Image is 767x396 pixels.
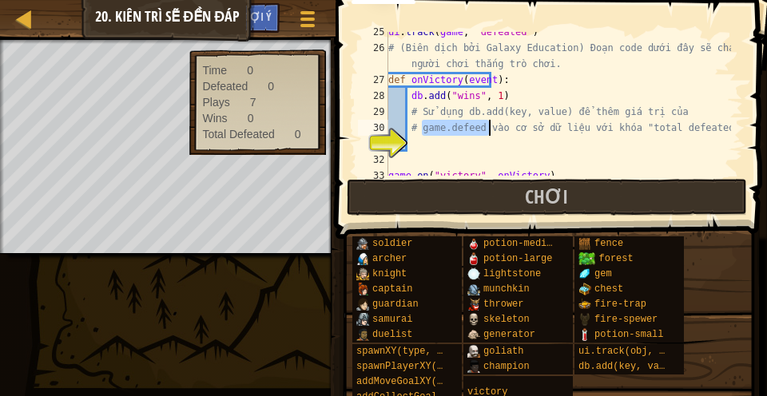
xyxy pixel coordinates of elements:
img: portrait.png [356,267,369,280]
img: portrait.png [578,283,591,295]
span: munchkin [483,283,530,295]
span: skeleton [483,314,530,325]
img: portrait.png [467,360,480,373]
span: goliath [483,346,523,357]
div: 33 [358,168,388,184]
span: potion-large [483,253,552,264]
div: 29 [358,104,388,120]
img: portrait.png [578,313,591,326]
div: Plays [202,94,229,110]
div: 31 [358,136,388,152]
div: 7 [250,94,256,110]
div: 32 [358,152,388,168]
span: forest [598,253,633,264]
span: spawnPlayerXY(type, x, y) [356,361,500,372]
div: 26 [358,40,388,72]
span: addMoveGoalXY(x, y) [356,376,466,387]
span: chest [594,283,623,295]
img: portrait.png [356,328,369,341]
span: fence [594,238,623,249]
img: portrait.png [467,298,480,311]
img: portrait.png [356,313,369,326]
div: 27 [358,72,388,88]
img: portrait.png [467,313,480,326]
div: Total Defeated [202,126,274,142]
span: samurai [372,314,412,325]
img: portrait.png [467,267,480,280]
img: portrait.png [578,237,591,250]
img: portrait.png [467,283,480,295]
span: Gợi ý [244,9,272,24]
div: 30 [358,120,388,136]
span: generator [483,329,535,340]
span: Ask AI [201,9,228,24]
img: portrait.png [467,345,480,358]
button: Ask AI [193,3,236,33]
div: 25 [358,24,388,40]
img: portrait.png [356,283,369,295]
img: portrait.png [356,237,369,250]
img: portrait.png [467,237,480,250]
div: 28 [358,88,388,104]
span: thrower [483,299,523,310]
span: duelist [372,329,412,340]
img: portrait.png [356,298,369,311]
div: Defeated [202,78,248,94]
span: champion [483,361,530,372]
div: Wins [202,110,227,126]
span: spawnXY(type, x, y) [356,346,466,357]
img: trees_1.png [578,252,595,265]
span: gem [594,268,612,279]
span: captain [372,283,412,295]
span: knight [372,268,407,279]
img: portrait.png [467,328,480,341]
span: potion-medium [483,238,558,249]
img: portrait.png [467,252,480,265]
span: soldier [372,238,412,249]
img: portrait.png [356,252,369,265]
span: Chơi [525,184,568,209]
span: fire-trap [594,299,646,310]
span: lightstone [483,268,541,279]
span: ui.track(obj, prop) [578,346,688,357]
div: 0 [248,110,254,126]
div: Time [202,62,227,78]
button: Chơi [347,179,747,216]
img: portrait.png [578,328,591,341]
span: db.add(key, value) [578,361,682,372]
span: guardian [372,299,419,310]
span: fire-spewer [594,314,658,325]
div: 0 [247,62,253,78]
div: 0 [268,78,274,94]
div: 0 [295,126,301,142]
button: Hiện game menu [288,3,328,41]
span: potion-small [594,329,663,340]
img: portrait.png [578,267,591,280]
img: portrait.png [578,298,591,311]
span: archer [372,253,407,264]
